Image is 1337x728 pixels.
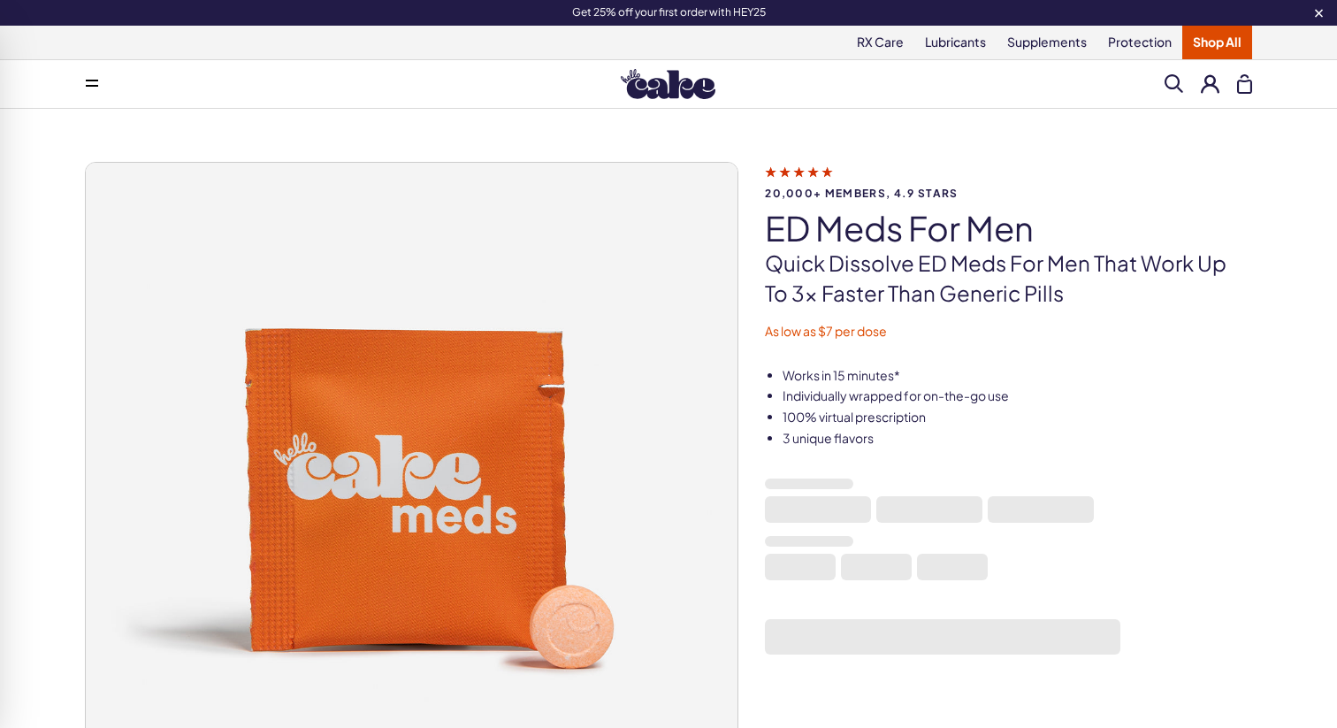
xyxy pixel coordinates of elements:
[783,367,1252,385] li: Works in 15 minutes*
[914,26,997,59] a: Lubricants
[846,26,914,59] a: RX Care
[32,5,1305,19] div: Get 25% off your first order with HEY25
[1097,26,1182,59] a: Protection
[621,69,715,99] img: Hello Cake
[783,430,1252,448] li: 3 unique flavors
[765,249,1252,308] p: Quick dissolve ED Meds for men that work up to 3x faster than generic pills
[997,26,1097,59] a: Supplements
[765,188,1252,199] span: 20,000+ members, 4.9 stars
[765,323,1252,341] p: As low as $7 per dose
[765,210,1252,247] h1: ED Meds for Men
[783,387,1252,405] li: Individually wrapped for on-the-go use
[1182,26,1252,59] a: Shop All
[783,409,1252,426] li: 100% virtual prescription
[765,164,1252,199] a: 20,000+ members, 4.9 stars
